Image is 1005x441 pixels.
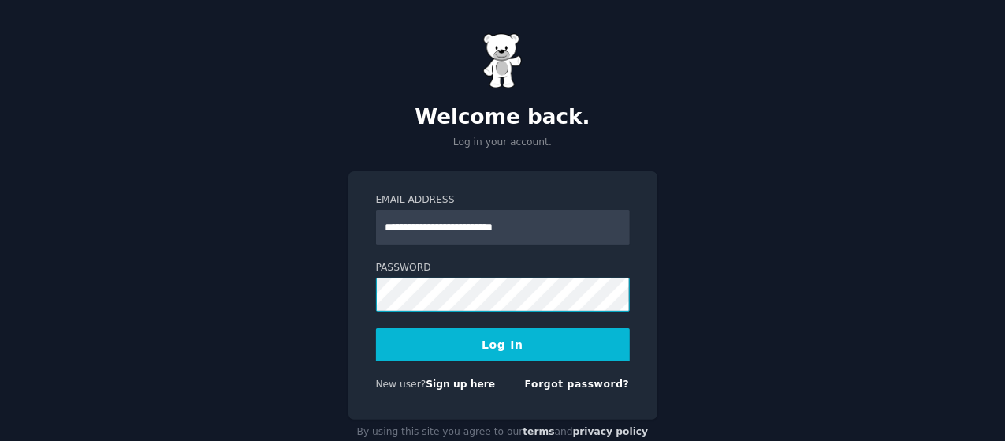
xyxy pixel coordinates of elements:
button: Log In [376,328,630,361]
p: Log in your account. [348,136,657,150]
a: terms [523,426,554,437]
span: New user? [376,379,426,390]
a: Forgot password? [525,379,630,390]
a: Sign up here [426,379,495,390]
img: Gummy Bear [483,33,523,88]
h2: Welcome back. [348,105,657,130]
a: privacy policy [573,426,649,437]
label: Email Address [376,193,630,207]
label: Password [376,261,630,275]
